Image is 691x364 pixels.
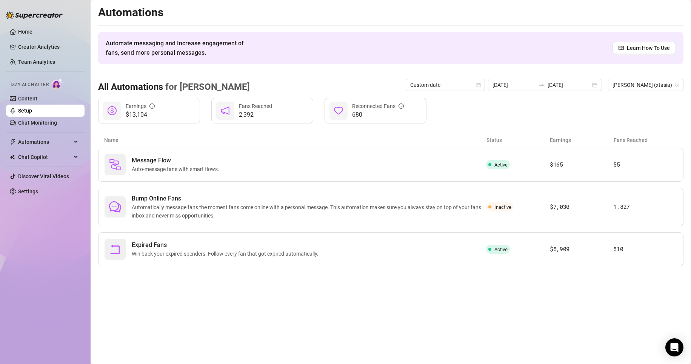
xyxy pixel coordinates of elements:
a: Home [18,29,32,35]
span: info-circle [399,103,404,109]
span: notification [221,106,230,115]
span: Automations [18,136,72,148]
span: swap-right [539,82,545,88]
span: Fans Reached [239,103,272,109]
span: Bump Online Fans [132,194,486,203]
span: Win back your expired spenders. Follow every fan that got expired automatically. [132,250,322,258]
span: Chat Copilot [18,151,72,163]
article: Earnings [550,136,614,144]
span: to [539,82,545,88]
a: Team Analytics [18,59,55,65]
article: 1,827 [613,202,677,211]
span: Izzy AI Chatter [11,81,49,88]
a: Creator Analytics [18,41,78,53]
span: 680 [352,110,404,119]
a: Learn How To Use [613,42,676,54]
article: $165 [550,160,614,169]
span: $13,104 [126,110,155,119]
span: Message Flow [132,156,222,165]
input: Start date [492,81,536,89]
article: Name [104,136,486,144]
img: Chat Copilot [10,154,15,160]
article: $7,030 [550,202,614,211]
img: AI Chatter [52,78,63,89]
span: Active [494,247,508,252]
article: $5,909 [550,245,614,254]
h2: Automations [98,5,683,20]
span: 2,392 [239,110,272,119]
article: Fans Reached [614,136,677,144]
a: Content [18,96,37,102]
span: calendar [476,83,481,87]
span: for [PERSON_NAME] [163,82,250,92]
article: 55 [613,160,677,169]
div: Open Intercom Messenger [665,338,683,356]
a: Discover Viral Videos [18,173,69,179]
span: comment [109,201,121,213]
span: heart [334,106,343,115]
img: svg%3e [109,159,121,171]
span: read [619,45,624,51]
span: Auto-message fans with smart flows. [132,165,222,173]
span: dollar [108,106,117,115]
span: rollback [109,243,121,255]
span: Active [494,162,508,168]
h3: All Automations [98,81,250,93]
img: logo-BBDzfeDw.svg [6,11,63,19]
span: Inactive [494,204,511,210]
a: Chat Monitoring [18,120,57,126]
span: thunderbolt [10,139,16,145]
span: Automatically message fans the moment fans come online with a personal message. This automation m... [132,203,486,220]
div: Earnings [126,102,155,110]
input: End date [548,81,591,89]
span: Automate messaging and Increase engagement of fans, send more personal messages. [106,39,251,57]
div: Reconnected Fans [352,102,404,110]
span: Custom date [410,79,480,91]
span: Anastasia (xtasia) [613,79,679,91]
span: team [675,83,679,87]
span: Expired Fans [132,241,322,250]
article: Status [486,136,550,144]
a: Setup [18,108,32,114]
article: 510 [613,245,677,254]
a: Settings [18,188,38,194]
span: info-circle [149,103,155,109]
span: Learn How To Use [627,44,670,52]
